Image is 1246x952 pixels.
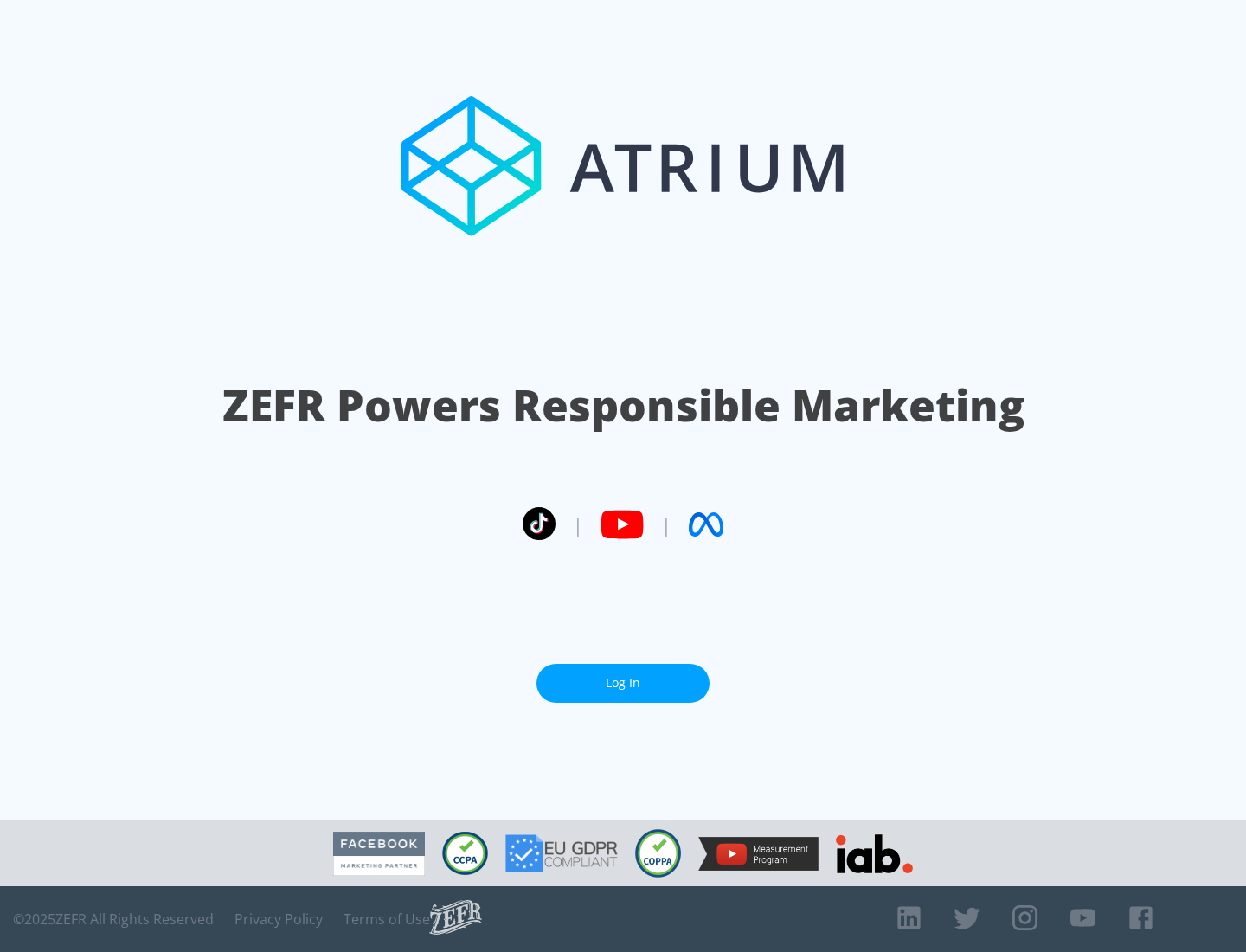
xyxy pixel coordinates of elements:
span: | [661,511,671,537]
span: | [573,511,583,537]
img: COPPA Compliant [635,829,681,878]
img: IAB [836,834,913,873]
h1: ZEFR Powers Responsible Marketing [222,376,1024,435]
img: CCPA Compliant [442,832,488,875]
img: GDPR Compliant [505,834,618,872]
a: Privacy Policy [234,910,323,928]
a: Terms of Use [344,910,430,928]
img: YouTube Measurement Program [698,837,819,871]
img: Facebook Marketing Partner [333,832,425,876]
a: Log In [536,664,710,703]
span: © 2025 ZEFR All Rights Reserved [13,910,214,928]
